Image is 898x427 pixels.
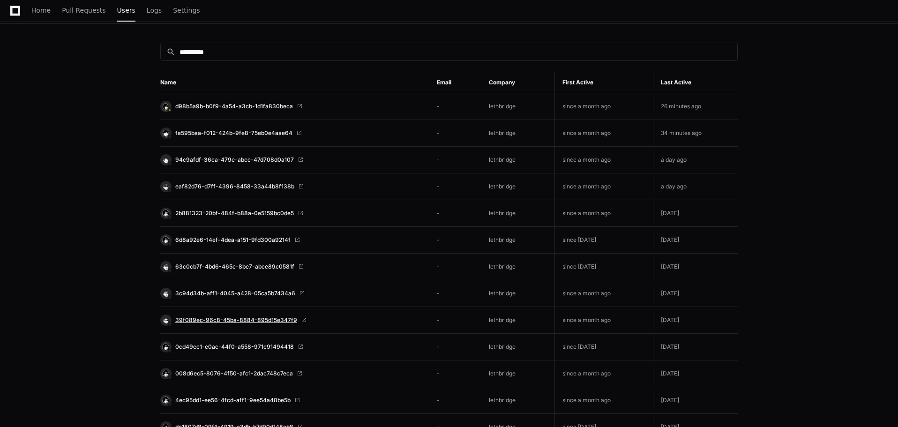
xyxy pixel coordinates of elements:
td: a day ago [653,147,738,173]
span: Users [117,7,135,13]
a: 94c9afdf-36ca-479e-abcc-47d708d0a107 [160,154,421,165]
td: [DATE] [653,280,738,307]
span: Logs [147,7,162,13]
td: lethbridge [481,307,555,334]
td: - [429,360,481,387]
a: 39f089ec-96c8-45ba-8884-895d15e347f9 [160,315,421,326]
td: - [429,307,481,334]
img: 15.svg [161,209,170,217]
td: lethbridge [481,254,555,280]
span: 0cd49ec1-e0ac-44f0-a558-971c91494418 [175,343,294,351]
td: 34 minutes ago [653,120,738,147]
td: lethbridge [481,227,555,254]
td: since a month ago [555,147,653,173]
td: since [DATE] [555,227,653,254]
td: [DATE] [653,227,738,254]
span: Settings [173,7,200,13]
td: - [429,120,481,147]
span: 39f089ec-96c8-45ba-8884-895d15e347f9 [175,316,297,324]
td: [DATE] [653,360,738,387]
a: 63c0cb7f-4bd6-465c-8be7-abce89c0581f [160,261,421,272]
th: Email [429,72,481,93]
img: 13.svg [161,315,170,324]
td: lethbridge [481,200,555,227]
span: 2b881323-20bf-484f-b88a-0e5159bc0de5 [175,210,294,217]
a: 4ec95dd1-ee56-4fcd-aff1-9ee54a48be5b [160,395,421,406]
a: 6d8a92e6-14ef-4dea-a151-9fd300a9214f [160,234,421,246]
td: a day ago [653,173,738,200]
td: lethbridge [481,334,555,360]
td: [DATE] [653,387,738,414]
span: 4ec95dd1-ee56-4fcd-aff1-9ee54a48be5b [175,397,291,404]
td: - [429,254,481,280]
a: 3c94d34b-aff1-4045-a428-05ca5b7434a6 [160,288,421,299]
td: - [429,200,481,227]
td: lethbridge [481,93,555,120]
img: 16.svg [161,369,170,378]
td: [DATE] [653,254,738,280]
img: 11.svg [161,102,170,111]
td: since a month ago [555,360,653,387]
a: 0cd49ec1-e0ac-44f0-a558-971c91494418 [160,341,421,352]
td: - [429,227,481,254]
span: d98b5a9b-b0f9-4a54-a3cb-1d1fa830beca [175,103,293,110]
td: [DATE] [653,200,738,227]
td: lethbridge [481,120,555,147]
td: lethbridge [481,173,555,200]
td: lethbridge [481,280,555,307]
td: - [429,173,481,200]
td: since a month ago [555,120,653,147]
img: 4.svg [161,182,170,191]
span: 94c9afdf-36ca-479e-abcc-47d708d0a107 [175,156,294,164]
span: Home [31,7,51,13]
a: d98b5a9b-b0f9-4a54-a3cb-1d1fa830beca [160,101,421,112]
img: 1.svg [161,128,170,137]
img: 15.svg [161,396,170,405]
td: lethbridge [481,387,555,414]
td: since a month ago [555,307,653,334]
mat-icon: search [166,47,176,57]
th: Name [160,72,429,93]
a: 2b881323-20bf-484f-b88a-0e5159bc0de5 [160,208,421,219]
td: 26 minutes ago [653,93,738,120]
td: lethbridge [481,360,555,387]
td: [DATE] [653,307,738,334]
td: since [DATE] [555,254,653,280]
span: eaf82d76-d7ff-4396-8458-33a44b8f138b [175,183,294,190]
td: since [DATE] [555,334,653,360]
img: 7.svg [161,289,170,298]
th: Company [481,72,555,93]
span: 6d8a92e6-14ef-4dea-a151-9fd300a9214f [175,236,291,244]
span: 3c94d34b-aff1-4045-a428-05ca5b7434a6 [175,290,295,297]
td: since a month ago [555,280,653,307]
td: - [429,93,481,120]
td: - [429,387,481,414]
td: since a month ago [555,387,653,414]
span: Pull Requests [62,7,105,13]
th: First Active [555,72,653,93]
img: 16.svg [161,235,170,244]
span: 63c0cb7f-4bd6-465c-8be7-abce89c0581f [175,263,294,270]
a: eaf82d76-d7ff-4396-8458-33a44b8f138b [160,181,421,192]
td: [DATE] [653,334,738,360]
img: 15.svg [161,342,170,351]
td: since a month ago [555,200,653,227]
td: - [429,280,481,307]
a: fa595baa-f012-424b-9fe8-75eb0e4aae64 [160,127,421,139]
span: fa595baa-f012-424b-9fe8-75eb0e4aae64 [175,129,292,137]
img: 7.svg [161,262,170,271]
td: lethbridge [481,147,555,173]
th: Last Active [653,72,738,93]
img: 10.svg [161,155,170,164]
a: 008d6ec5-8076-4f50-afc1-2dac748c7eca [160,368,421,379]
td: - [429,334,481,360]
span: 008d6ec5-8076-4f50-afc1-2dac748c7eca [175,370,293,377]
td: since a month ago [555,173,653,200]
td: since a month ago [555,93,653,120]
td: - [429,147,481,173]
